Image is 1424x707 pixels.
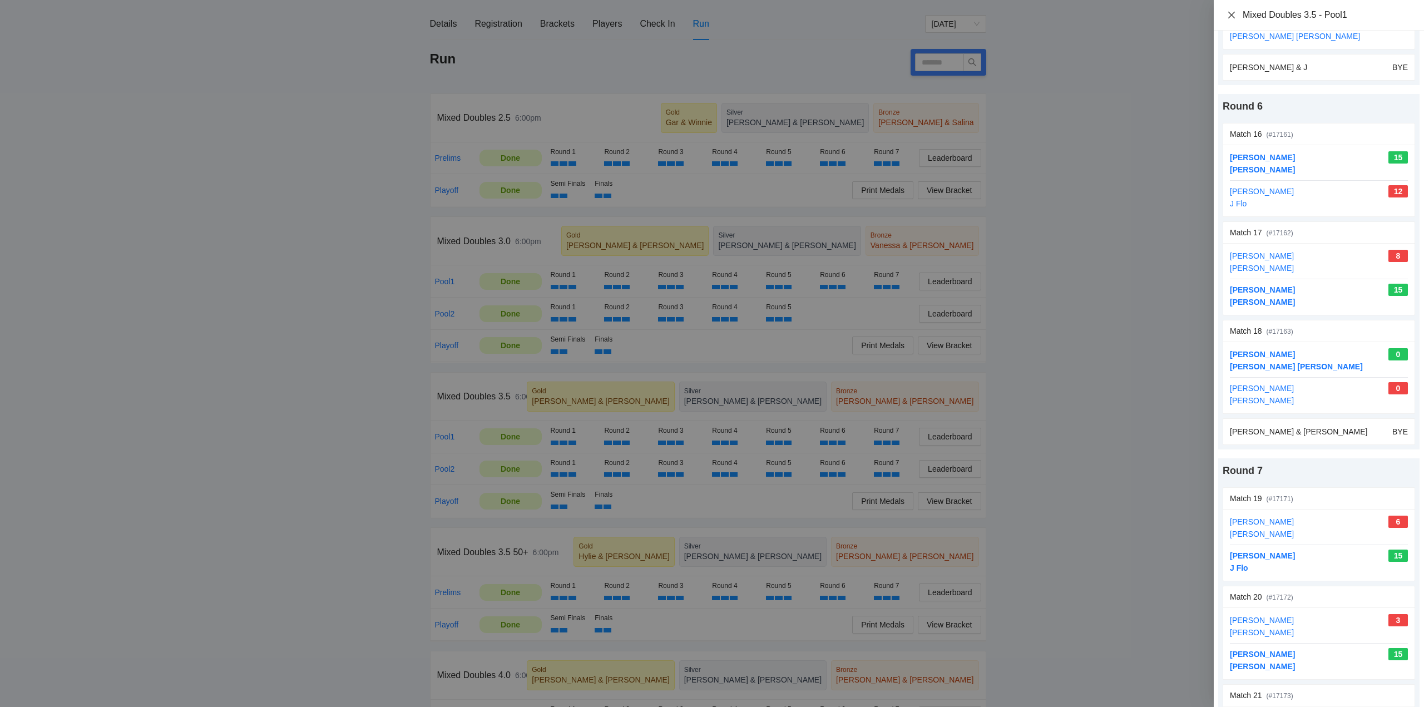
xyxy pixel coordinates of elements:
[1230,396,1294,405] a: [PERSON_NAME]
[1388,284,1408,296] div: 15
[1230,32,1360,41] a: [PERSON_NAME] [PERSON_NAME]
[1388,348,1408,360] div: 0
[1230,384,1294,393] a: [PERSON_NAME]
[1230,264,1294,273] a: [PERSON_NAME]
[1388,250,1408,262] div: 8
[1230,298,1295,306] a: [PERSON_NAME]
[1230,187,1294,196] a: [PERSON_NAME]
[1388,382,1408,394] div: 0
[1388,516,1408,528] div: 6
[1223,98,1415,114] div: Round 6
[1230,165,1295,174] a: [PERSON_NAME]
[1267,594,1293,601] span: (# 17172 )
[1230,327,1262,335] span: Match 18
[1392,426,1408,438] div: BYE
[1392,61,1408,73] div: BYE
[1230,662,1295,671] a: [PERSON_NAME]
[1230,153,1295,162] a: [PERSON_NAME]
[1230,517,1294,526] a: [PERSON_NAME]
[1227,11,1236,20] button: Close
[1230,350,1295,359] a: [PERSON_NAME]
[1230,285,1295,294] a: [PERSON_NAME]
[1388,151,1408,164] div: 15
[1230,551,1295,560] a: [PERSON_NAME]
[1230,592,1262,601] span: Match 20
[1223,463,1415,478] div: Round 7
[1230,616,1294,625] a: [PERSON_NAME]
[1388,185,1408,197] div: 12
[1267,692,1293,700] span: (# 17173 )
[1230,650,1295,659] a: [PERSON_NAME]
[1267,229,1293,237] span: (# 17162 )
[1267,495,1293,503] span: (# 17171 )
[1230,530,1294,538] a: [PERSON_NAME]
[1230,494,1262,503] span: Match 19
[1230,199,1247,208] a: J Flo
[1230,362,1363,371] a: [PERSON_NAME] [PERSON_NAME]
[1230,61,1307,73] div: [PERSON_NAME] & J
[1267,131,1293,139] span: (# 17161 )
[1388,550,1408,562] div: 15
[1230,426,1367,438] div: [PERSON_NAME] & [PERSON_NAME]
[1388,614,1408,626] div: 3
[1227,11,1236,19] span: close
[1243,9,1411,21] div: Mixed Doubles 3.5 - Pool1
[1230,628,1294,637] a: [PERSON_NAME]
[1230,251,1294,260] a: [PERSON_NAME]
[1388,648,1408,660] div: 15
[1267,328,1293,335] span: (# 17163 )
[1230,130,1262,139] span: Match 16
[1230,563,1248,572] a: J Flo
[1230,228,1262,237] span: Match 17
[1230,691,1262,700] span: Match 21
